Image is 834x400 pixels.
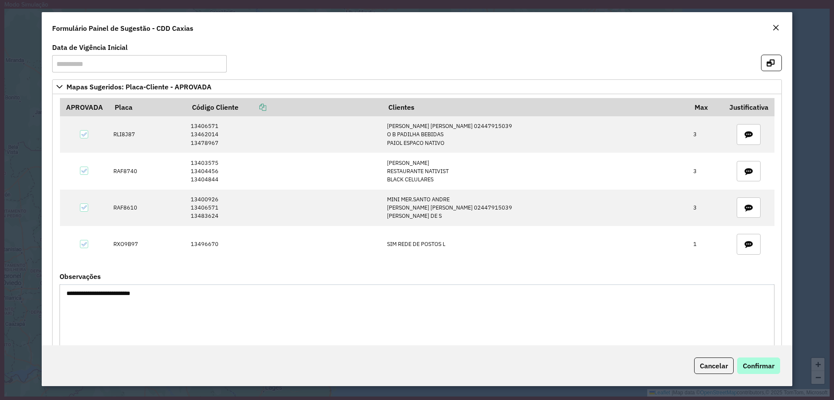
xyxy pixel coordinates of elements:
[761,58,782,66] hb-button: Confirma sugestões e abre em nova aba
[109,116,186,153] td: RLI8J87
[186,226,382,262] td: 13496670
[109,226,186,262] td: RXO9B97
[52,94,782,369] div: Mapas Sugeridos: Placa-Cliente - APROVADA
[737,357,780,374] button: Confirmar
[694,357,734,374] button: Cancelar
[52,42,128,52] label: Data de Vigência Inicial
[109,190,186,226] td: RAF8610
[186,116,382,153] td: 13406571 13462014 13478967
[186,190,382,226] td: 13400926 13406571 13483624
[772,24,779,31] em: Fechar
[383,98,689,116] th: Clientes
[383,116,689,153] td: [PERSON_NAME] [PERSON_NAME] 02447915039 O B PADILHA BEBIDAS PAIOL ESPACO NATIVO
[383,190,689,226] td: MINI MER.SANTO ANDRE [PERSON_NAME] [PERSON_NAME] 02447915039 [PERSON_NAME] DE S
[770,23,782,34] button: Close
[60,271,101,282] label: Observações
[700,361,728,370] span: Cancelar
[60,98,109,116] th: APROVADA
[186,98,382,116] th: Código Cliente
[52,79,782,94] a: Mapas Sugeridos: Placa-Cliente - APROVADA
[383,226,689,262] td: SIM REDE DE POSTOS L
[109,98,186,116] th: Placa
[383,153,689,189] td: [PERSON_NAME] RESTAURANTE NATIVIST BLACK CELULARES
[109,153,186,189] td: RAF8740
[688,226,723,262] td: 1
[723,98,774,116] th: Justificativa
[688,116,723,153] td: 3
[688,190,723,226] td: 3
[66,83,212,90] span: Mapas Sugeridos: Placa-Cliente - APROVADA
[743,361,774,370] span: Confirmar
[186,153,382,189] td: 13403575 13404456 13404844
[688,153,723,189] td: 3
[688,98,723,116] th: Max
[52,23,193,33] h4: Formulário Painel de Sugestão - CDD Caxias
[238,103,266,111] a: Copiar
